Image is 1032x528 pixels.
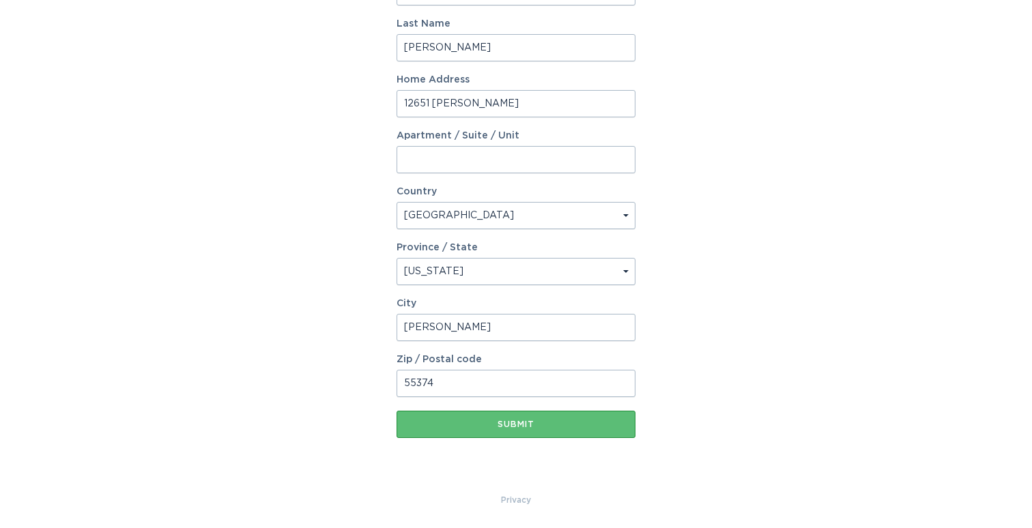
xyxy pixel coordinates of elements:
label: Last Name [397,19,635,29]
label: Country [397,187,437,196]
label: Zip / Postal code [397,355,635,364]
button: Submit [397,411,635,438]
label: Province / State [397,243,478,252]
div: Submit [403,420,629,428]
label: Apartment / Suite / Unit [397,131,635,141]
label: City [397,299,635,308]
a: Privacy Policy & Terms of Use [501,493,531,508]
label: Home Address [397,75,635,85]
